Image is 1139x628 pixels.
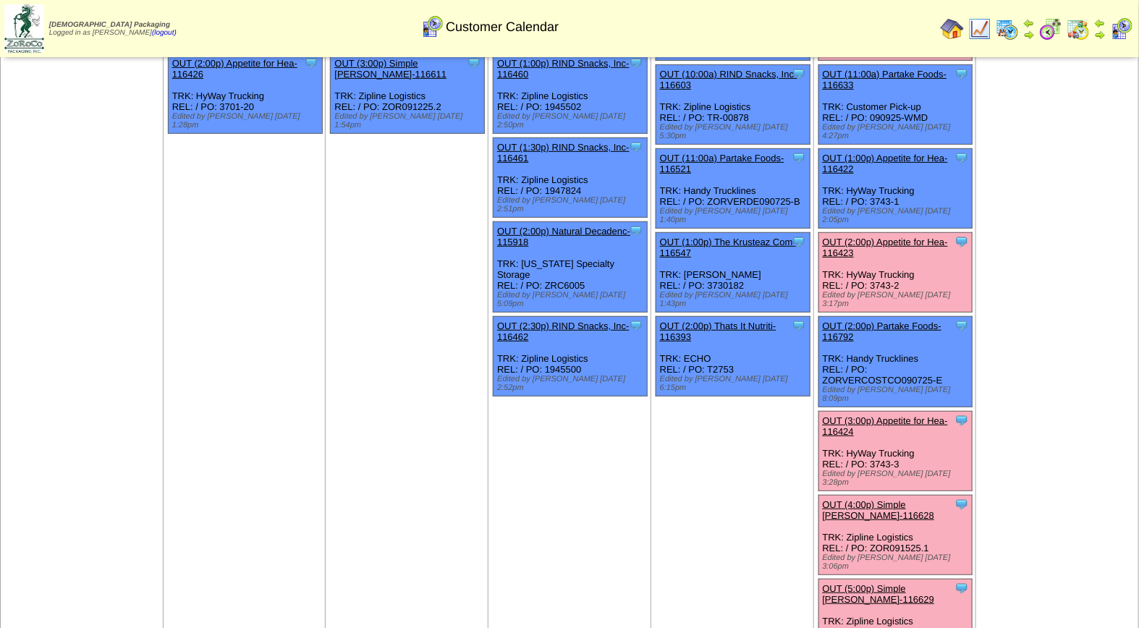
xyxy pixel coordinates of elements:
div: TRK: Zipline Logistics REL: / PO: ZOR091525.1 [818,496,973,575]
img: Tooltip [954,413,969,428]
img: Tooltip [954,497,969,512]
img: line_graph.gif [968,17,991,41]
div: TRK: Handy Trucklines REL: / PO: ZORVERDE090725-B [656,149,810,229]
div: Edited by [PERSON_NAME] [DATE] 3:17pm [823,291,973,308]
img: Tooltip [954,67,969,81]
div: Edited by [PERSON_NAME] [DATE] 5:30pm [660,123,810,140]
div: TRK: HyWay Trucking REL: / PO: 3743-2 [818,233,973,313]
div: Edited by [PERSON_NAME] [DATE] 1:40pm [660,207,810,224]
div: Edited by [PERSON_NAME] [DATE] 2:05pm [823,207,973,224]
div: TRK: HyWay Trucking REL: / PO: 3743-3 [818,412,973,491]
div: TRK: [PERSON_NAME] REL: / PO: 3730182 [656,233,810,313]
div: Edited by [PERSON_NAME] [DATE] 5:09pm [497,291,647,308]
a: OUT (1:30p) RIND Snacks, Inc-116461 [497,142,630,164]
img: Tooltip [629,140,643,154]
a: OUT (1:00p) RIND Snacks, Inc-116460 [497,58,630,80]
img: Tooltip [629,318,643,333]
div: Edited by [PERSON_NAME] [DATE] 3:28pm [823,470,973,487]
img: Tooltip [792,234,806,249]
a: OUT (11:00a) Partake Foods-116521 [660,153,784,174]
div: TRK: Handy Trucklines REL: / PO: ZORVERCOSTCO090725-E [818,317,973,407]
img: zoroco-logo-small.webp [4,4,44,53]
a: OUT (1:00p) The Krusteaz Com-116547 [660,237,796,258]
img: Tooltip [629,224,643,238]
div: Edited by [PERSON_NAME] [DATE] 2:50pm [497,112,647,130]
a: OUT (2:00p) Natural Decadenc-115918 [497,226,630,247]
div: TRK: Zipline Logistics REL: / PO: 1947824 [494,138,648,218]
img: arrowright.gif [1094,29,1106,41]
div: Edited by [PERSON_NAME] [DATE] 4:27pm [823,123,973,140]
a: (logout) [152,29,177,37]
a: OUT (2:00p) Appetite for Hea-116426 [172,58,297,80]
img: calendarcustomer.gif [1110,17,1133,41]
span: Logged in as [PERSON_NAME] [49,21,177,37]
img: calendarblend.gif [1039,17,1062,41]
div: TRK: Zipline Logistics REL: / PO: TR-00878 [656,65,810,145]
img: home.gif [941,17,964,41]
div: Edited by [PERSON_NAME] [DATE] 6:15pm [660,375,810,392]
a: OUT (3:00p) Appetite for Hea-116424 [823,415,948,437]
img: Tooltip [954,150,969,165]
div: TRK: Zipline Logistics REL: / PO: 1945502 [494,54,648,134]
div: TRK: Zipline Logistics REL: / PO: 1945500 [494,317,648,396]
div: TRK: ECHO REL: / PO: T2753 [656,317,810,396]
div: Edited by [PERSON_NAME] [DATE] 2:52pm [497,375,647,392]
div: TRK: Customer Pick-up REL: / PO: 090925-WMD [818,65,973,145]
a: OUT (2:00p) Thats It Nutriti-116393 [660,321,776,342]
a: OUT (1:00p) Appetite for Hea-116422 [823,153,948,174]
span: [DEMOGRAPHIC_DATA] Packaging [49,21,170,29]
div: Edited by [PERSON_NAME] [DATE] 1:28pm [172,112,322,130]
a: OUT (10:00a) RIND Snacks, Inc-116603 [660,69,797,90]
img: Tooltip [792,318,806,333]
a: OUT (4:00p) Simple [PERSON_NAME]-116628 [823,499,935,521]
img: Tooltip [954,581,969,595]
img: calendarinout.gif [1067,17,1090,41]
div: Edited by [PERSON_NAME] [DATE] 2:51pm [497,196,647,213]
a: OUT (2:30p) RIND Snacks, Inc-116462 [497,321,630,342]
div: TRK: Zipline Logistics REL: / PO: ZOR091225.2 [331,54,485,134]
img: Tooltip [792,67,806,81]
a: OUT (11:00a) Partake Foods-116633 [823,69,947,90]
div: Edited by [PERSON_NAME] [DATE] 8:09pm [823,386,973,403]
img: arrowright.gif [1023,29,1035,41]
img: arrowleft.gif [1023,17,1035,29]
div: TRK: HyWay Trucking REL: / PO: 3743-1 [818,149,973,229]
div: Edited by [PERSON_NAME] [DATE] 1:43pm [660,291,810,308]
img: arrowleft.gif [1094,17,1106,29]
a: OUT (2:00p) Partake Foods-116792 [823,321,942,342]
div: TRK: HyWay Trucking REL: / PO: 3701-20 [168,54,322,134]
div: Edited by [PERSON_NAME] [DATE] 1:54pm [334,112,484,130]
span: Customer Calendar [446,20,559,35]
div: Edited by [PERSON_NAME] [DATE] 3:06pm [823,553,973,571]
img: Tooltip [954,234,969,249]
a: OUT (5:00p) Simple [PERSON_NAME]-116629 [823,583,935,605]
img: Tooltip [954,318,969,333]
a: OUT (3:00p) Simple [PERSON_NAME]-116611 [334,58,446,80]
img: Tooltip [792,150,806,165]
img: calendarprod.gif [996,17,1019,41]
img: calendarcustomer.gif [420,15,444,38]
a: OUT (2:00p) Appetite for Hea-116423 [823,237,948,258]
div: TRK: [US_STATE] Specialty Storage REL: / PO: ZRC6005 [494,222,648,313]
